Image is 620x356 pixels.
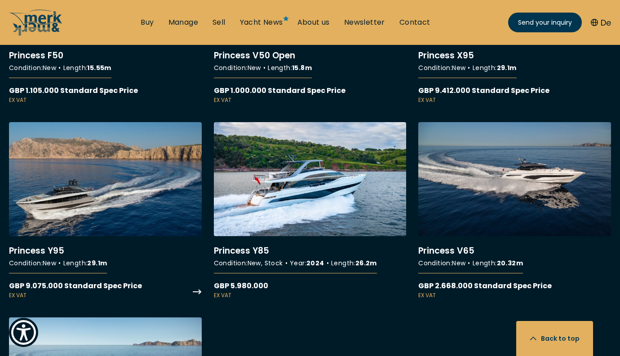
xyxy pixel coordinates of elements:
button: Back to top [516,321,593,356]
a: More details about [214,122,407,300]
a: Send your inquiry [508,13,582,32]
a: Contact [399,18,430,27]
a: Buy [141,18,154,27]
a: / [9,28,63,39]
a: More details about [418,122,611,300]
a: Sell [213,18,226,27]
button: De [591,17,611,29]
span: Send your inquiry [518,18,572,27]
a: Newsletter [344,18,385,27]
a: About us [297,18,330,27]
a: Manage [168,18,198,27]
button: Show Accessibility Preferences [9,318,38,347]
a: Yacht News [240,18,283,27]
a: More details about [9,122,202,300]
